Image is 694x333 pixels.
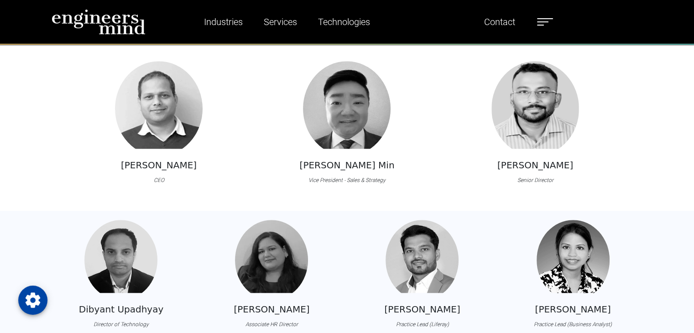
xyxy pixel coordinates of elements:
[200,11,246,32] a: Industries
[497,160,573,171] h5: [PERSON_NAME]
[52,9,146,35] img: logo
[79,304,164,315] h5: Dibyant Upadhyay
[245,321,298,328] i: Associate HR Director
[308,177,386,183] i: Vice President - Sales & Strategy
[260,11,301,32] a: Services
[121,160,197,171] h5: [PERSON_NAME]
[384,304,460,315] h5: [PERSON_NAME]
[234,304,309,315] h5: [PERSON_NAME]
[517,177,553,183] i: Senior Director
[300,160,395,171] h5: [PERSON_NAME] Min
[154,177,164,183] i: CEO
[314,11,374,32] a: Technologies
[534,321,612,328] i: Practice Lead (Business Analyst)
[94,321,149,328] i: Director of Technology
[480,11,519,32] a: Contact
[535,304,611,315] h5: [PERSON_NAME]
[396,321,449,328] i: Practice Lead (Liferay)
